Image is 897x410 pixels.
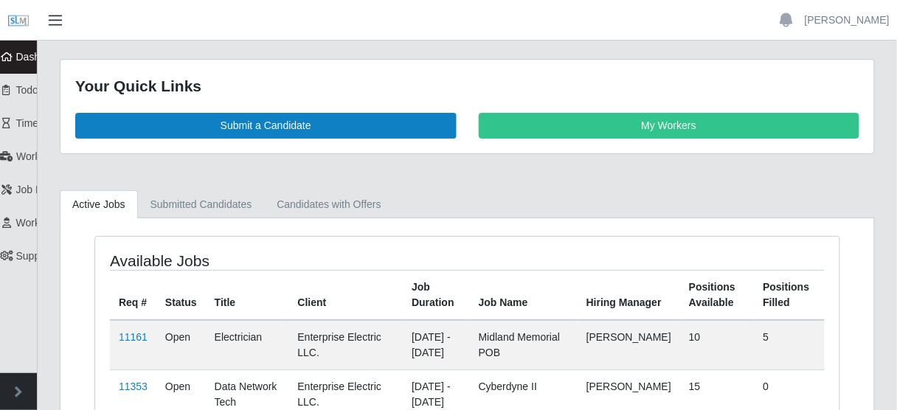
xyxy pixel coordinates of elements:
[138,190,265,219] a: Submitted Candidates
[288,320,403,370] td: Enterprise Electric LLC.
[75,113,457,139] a: Submit a Candidate
[119,381,148,392] a: 11353
[680,270,754,320] th: Positions Available
[75,74,859,98] div: Your Quick Links
[470,320,578,370] td: Midland Memorial POB
[264,190,393,219] a: Candidates with Offers
[16,150,105,162] span: Worker Timesheets
[470,270,578,320] th: Job Name
[16,117,69,129] span: Timesheets
[578,320,680,370] td: [PERSON_NAME]
[479,113,860,139] a: My Workers
[16,184,80,195] span: Job Requests
[110,270,156,320] th: Req #
[805,13,890,28] a: [PERSON_NAME]
[156,320,206,370] td: Open
[206,320,289,370] td: Electrician
[16,51,67,63] span: Dashboard
[403,320,470,370] td: [DATE] - [DATE]
[755,320,825,370] td: 5
[16,217,55,229] span: Workers
[16,250,94,262] span: Supplier Settings
[119,331,148,343] a: 11161
[7,10,30,32] img: SLM Logo
[288,270,403,320] th: Client
[206,270,289,320] th: Title
[110,251,395,270] h4: Available Jobs
[16,84,38,96] span: Todo
[60,190,138,219] a: Active Jobs
[403,270,470,320] th: Job Duration
[156,270,206,320] th: Status
[680,320,754,370] td: 10
[578,270,680,320] th: Hiring Manager
[755,270,825,320] th: Positions Filled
